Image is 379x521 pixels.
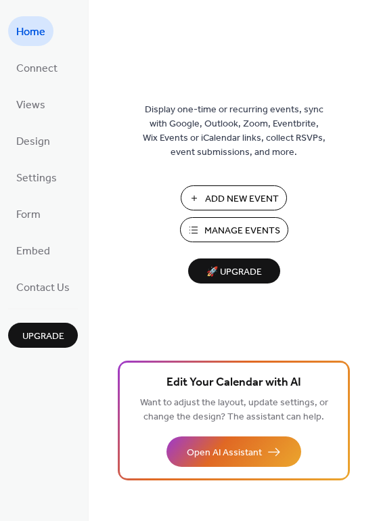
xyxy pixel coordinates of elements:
span: Embed [16,241,50,263]
span: Contact Us [16,277,70,299]
a: Contact Us [8,272,78,302]
span: 🚀 Upgrade [196,263,272,281]
button: Open AI Assistant [166,436,301,467]
span: Settings [16,168,57,189]
a: Form [8,199,49,229]
span: Connect [16,58,58,80]
span: Add New Event [205,192,279,206]
button: 🚀 Upgrade [188,258,280,284]
span: Open AI Assistant [187,446,262,460]
button: Add New Event [181,185,287,210]
a: Embed [8,235,58,265]
button: Upgrade [8,323,78,348]
span: Edit Your Calendar with AI [166,373,301,392]
a: Views [8,89,53,119]
button: Manage Events [180,217,288,242]
span: Manage Events [204,224,280,238]
span: Want to adjust the layout, update settings, or change the design? The assistant can help. [140,394,328,426]
span: Form [16,204,41,226]
span: Design [16,131,50,153]
span: Views [16,95,45,116]
span: Display one-time or recurring events, sync with Google, Outlook, Zoom, Eventbrite, Wix Events or ... [143,103,326,160]
a: Design [8,126,58,156]
span: Home [16,22,45,43]
a: Home [8,16,53,46]
a: Settings [8,162,65,192]
a: Connect [8,53,66,83]
span: Upgrade [22,330,64,344]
